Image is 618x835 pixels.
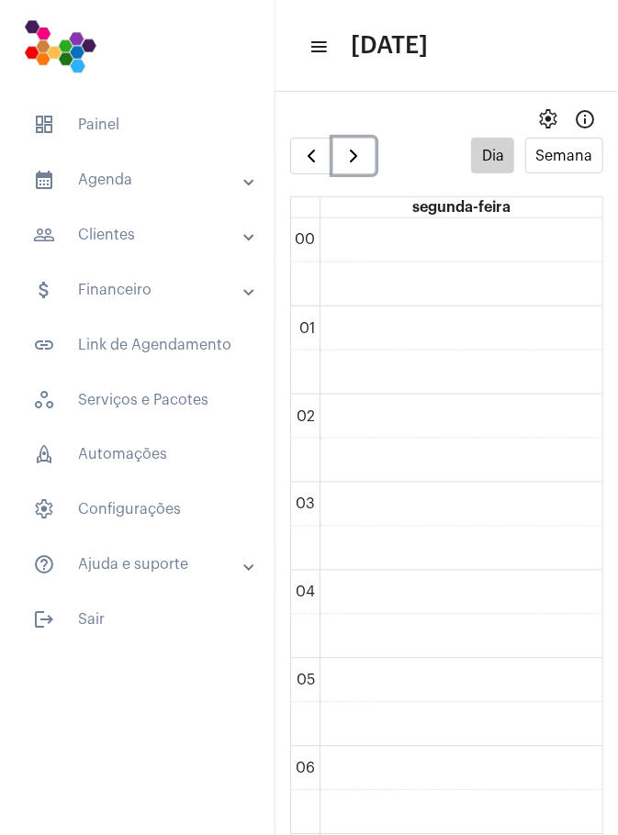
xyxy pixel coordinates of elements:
[11,543,275,587] mat-expansion-panel-header: sidenav iconAjuda e suporte
[530,101,567,138] button: settings
[294,408,320,425] div: 02
[292,231,320,248] div: 00
[18,488,256,532] span: Configurações
[567,101,603,138] button: Info
[18,103,256,147] span: Painel
[33,609,55,631] mat-icon: sidenav icon
[33,279,55,301] mat-icon: sidenav icon
[15,9,106,83] img: 7bf4c2a9-cb5a-6366-d80e-59e5d4b2024a.png
[574,108,596,130] mat-icon: Info
[33,444,55,466] span: sidenav icon
[33,554,55,576] mat-icon: sidenav icon
[537,108,559,130] span: settings
[33,279,245,301] mat-panel-title: Financeiro
[293,761,320,777] div: 06
[525,138,603,173] button: Semana
[293,584,320,601] div: 04
[18,433,256,477] span: Automações
[33,224,55,246] mat-icon: sidenav icon
[471,138,514,173] button: Dia
[290,138,333,174] button: Dia Anterior
[297,320,320,337] div: 01
[11,158,275,202] mat-expansion-panel-header: sidenav iconAgenda
[33,169,55,191] mat-icon: sidenav icon
[33,114,55,136] span: sidenav icon
[294,673,320,689] div: 05
[11,213,275,257] mat-expansion-panel-header: sidenav iconClientes
[309,36,327,58] mat-icon: sidenav icon
[293,496,320,513] div: 03
[18,378,256,422] span: Serviços e Pacotes
[33,169,245,191] mat-panel-title: Agenda
[33,389,55,411] span: sidenav icon
[409,197,514,217] a: segunda-feira
[33,334,55,356] mat-icon: sidenav icon
[33,499,55,521] span: sidenav icon
[33,554,245,576] mat-panel-title: Ajuda e suporte
[332,138,376,174] button: Próximo Dia
[11,268,275,312] mat-expansion-panel-header: sidenav iconFinanceiro
[351,31,428,61] span: [DATE]
[33,224,245,246] mat-panel-title: Clientes
[18,598,256,642] span: Sair
[18,323,256,367] span: Link de Agendamento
